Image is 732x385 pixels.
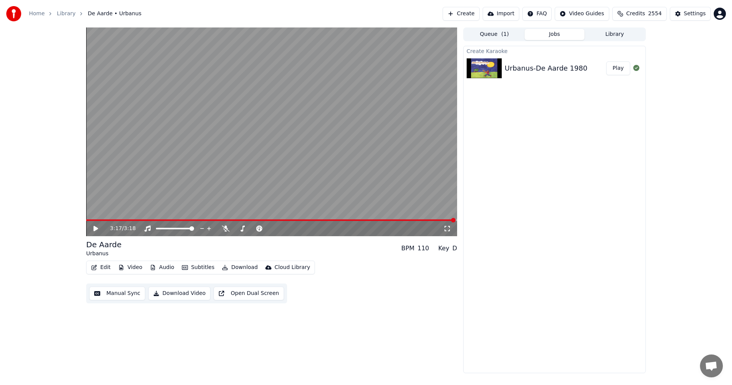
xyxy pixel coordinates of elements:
[606,61,630,75] button: Play
[501,31,509,38] span: ( 1 )
[555,7,609,21] button: Video Guides
[86,239,122,250] div: De Aarde
[483,7,519,21] button: Import
[57,10,75,18] a: Library
[648,10,662,18] span: 2554
[700,354,723,377] a: Open chat
[29,10,45,18] a: Home
[464,29,525,40] button: Queue
[88,10,141,18] span: De Aarde • Urbanus
[443,7,480,21] button: Create
[86,250,122,258] div: Urbanus
[401,244,414,253] div: BPM
[505,63,588,74] div: Urbanus-De Aarde 1980
[115,262,145,273] button: Video
[584,29,645,40] button: Library
[147,262,177,273] button: Audio
[464,46,645,55] div: Create Karaoke
[148,287,210,300] button: Download Video
[88,262,114,273] button: Edit
[274,264,310,271] div: Cloud Library
[6,6,21,21] img: youka
[179,262,217,273] button: Subtitles
[124,225,136,232] span: 3:18
[626,10,645,18] span: Credits
[612,7,667,21] button: Credits2554
[417,244,429,253] div: 110
[110,225,122,232] span: 3:17
[525,29,585,40] button: Jobs
[219,262,261,273] button: Download
[684,10,706,18] div: Settings
[438,244,449,253] div: Key
[522,7,552,21] button: FAQ
[453,244,457,253] div: D
[213,287,284,300] button: Open Dual Screen
[670,7,711,21] button: Settings
[110,225,128,232] div: /
[89,287,145,300] button: Manual Sync
[29,10,141,18] nav: breadcrumb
